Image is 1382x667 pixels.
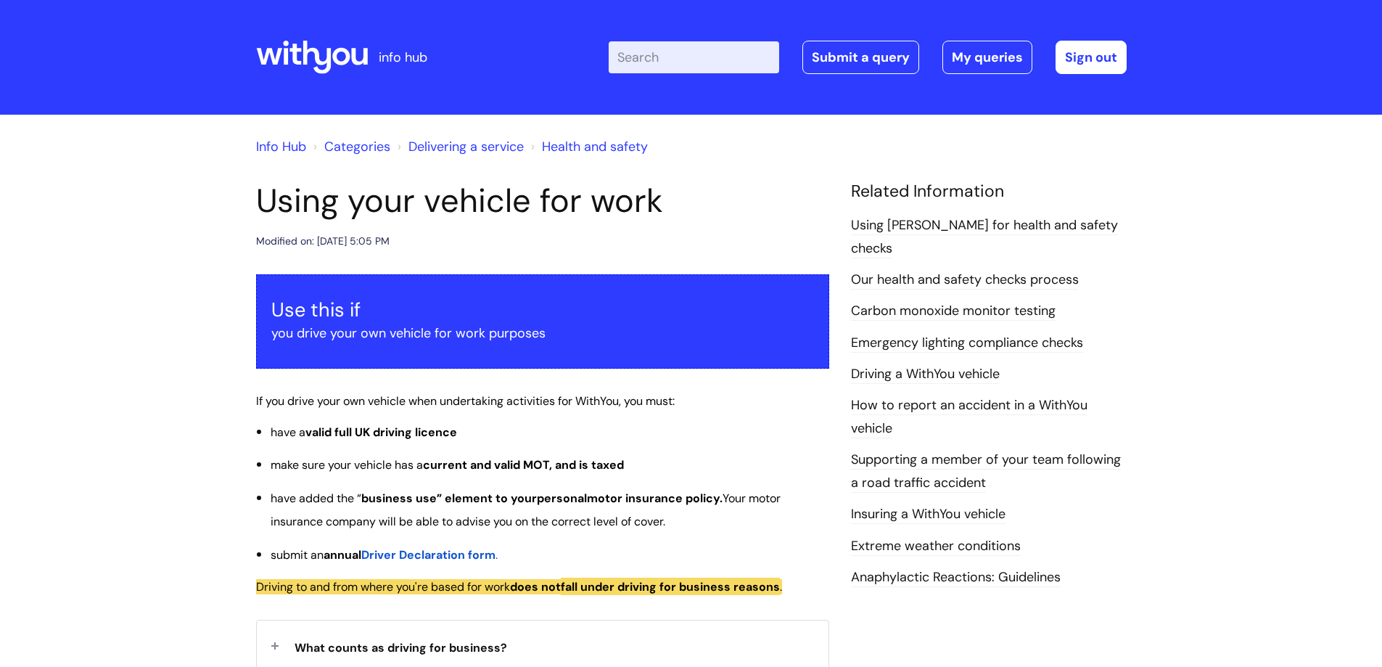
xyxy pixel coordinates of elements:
[361,546,498,563] a: Driver Declaration form.
[271,322,814,345] p: you drive your own vehicle for work purposes
[851,334,1083,353] a: Emergency lighting compliance checks
[324,138,390,155] a: Categories
[537,491,587,506] span: personal
[561,579,780,594] span: fall under driving for business reasons
[271,491,361,506] span: have added the “
[609,41,1127,74] div: | -
[542,138,648,155] a: Health and safety
[851,365,1000,384] a: Driving a WithYou vehicle
[271,425,305,440] span: have a
[851,568,1061,587] a: Anaphylactic Reactions: Guidelines
[587,491,723,506] span: motor insurance policy.
[256,393,675,409] span: If you drive your own vehicle when undertaking activities for WithYou, you must:
[942,41,1032,74] a: My queries
[851,537,1021,556] a: Extreme weather conditions
[423,457,624,472] span: current and valid MOT, and is taxed
[271,457,423,472] span: make sure your vehicle has a
[851,302,1056,321] a: Carbon monoxide monitor testing
[256,232,390,250] div: Modified on: [DATE] 5:05 PM
[851,181,1127,202] h4: Related Information
[1056,41,1127,74] a: Sign out
[271,298,814,322] h3: Use this if
[851,396,1087,438] a: How to report an accident in a WithYou vehicle
[256,579,510,594] span: Driving to and from where you're based for work
[394,135,524,158] li: Delivering a service
[310,135,390,158] li: Solution home
[851,505,1005,524] a: Insuring a WithYou vehicle
[361,547,495,562] span: Driver Declaration form
[851,451,1121,493] a: Supporting a member of your team following a road traffic accident
[271,547,324,562] span: submit an
[295,640,507,655] span: What counts as driving for business?
[802,41,919,74] a: Submit a query
[780,579,782,594] span: .
[851,271,1079,290] a: Our health and safety checks process
[527,135,648,158] li: Health and safety
[324,547,361,562] span: annual
[408,138,524,155] a: Delivering a service
[851,216,1118,258] a: Using [PERSON_NAME] for health and safety checks
[510,579,561,594] span: does not
[495,547,498,562] span: .
[256,138,306,155] a: Info Hub
[379,46,427,69] p: info hub
[609,41,779,73] input: Search
[256,181,829,221] h1: Using your vehicle for work
[361,491,537,506] span: business use” element to your
[305,425,457,440] span: valid full UK driving licence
